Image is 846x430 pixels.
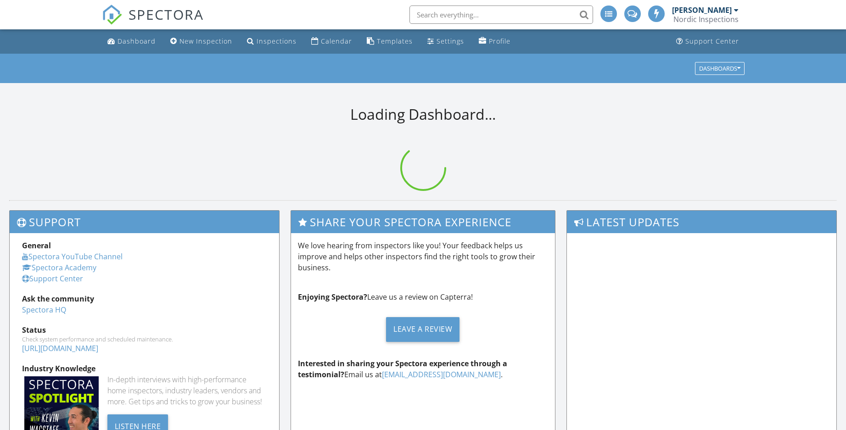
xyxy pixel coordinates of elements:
[672,6,732,15] div: [PERSON_NAME]
[409,6,593,24] input: Search everything...
[257,37,297,45] div: Inspections
[167,33,236,50] a: New Inspection
[22,335,267,343] div: Check system performance and scheduled maintenance.
[118,37,156,45] div: Dashboard
[672,33,743,50] a: Support Center
[475,33,514,50] a: Profile
[129,5,204,24] span: SPECTORA
[298,291,548,302] p: Leave us a review on Capterra!
[298,292,367,302] strong: Enjoying Spectora?
[308,33,356,50] a: Calendar
[179,37,232,45] div: New Inspection
[22,251,123,262] a: Spectora YouTube Channel
[22,324,267,335] div: Status
[363,33,416,50] a: Templates
[102,5,122,25] img: The Best Home Inspection Software - Spectora
[22,262,96,273] a: Spectora Academy
[321,37,352,45] div: Calendar
[102,12,204,32] a: SPECTORA
[424,33,468,50] a: Settings
[386,317,459,342] div: Leave a Review
[298,358,507,380] strong: Interested in sharing your Spectora experience through a testimonial?
[437,37,464,45] div: Settings
[377,37,413,45] div: Templates
[22,293,267,304] div: Ask the community
[699,65,740,72] div: Dashboards
[22,343,98,353] a: [URL][DOMAIN_NAME]
[695,62,745,75] button: Dashboards
[243,33,300,50] a: Inspections
[685,37,739,45] div: Support Center
[22,240,51,251] strong: General
[489,37,510,45] div: Profile
[107,374,267,407] div: In-depth interviews with high-performance home inspectors, industry leaders, vendors and more. Ge...
[22,274,83,284] a: Support Center
[291,211,555,233] h3: Share Your Spectora Experience
[22,363,267,374] div: Industry Knowledge
[298,240,548,273] p: We love hearing from inspectors like you! Your feedback helps us improve and helps other inspecto...
[10,211,279,233] h3: Support
[22,305,66,315] a: Spectora HQ
[298,358,548,380] p: Email us at .
[382,369,501,380] a: [EMAIL_ADDRESS][DOMAIN_NAME]
[104,33,159,50] a: Dashboard
[673,15,739,24] div: Nordic Inspections
[567,211,836,233] h3: Latest Updates
[298,310,548,349] a: Leave a Review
